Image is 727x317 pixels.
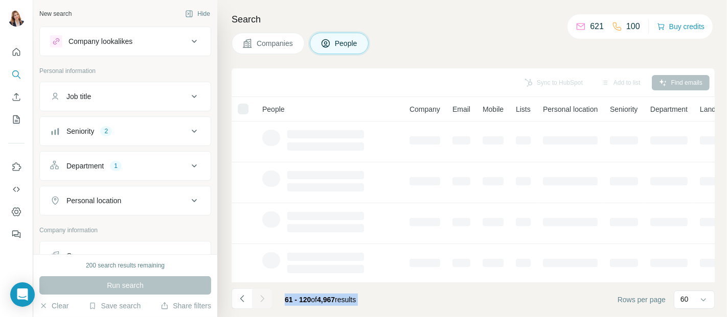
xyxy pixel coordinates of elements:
[700,104,727,114] span: Landline
[285,296,356,304] span: results
[8,180,25,199] button: Use Surfe API
[40,29,211,54] button: Company lookalikes
[311,296,317,304] span: of
[410,104,440,114] span: Company
[452,104,470,114] span: Email
[543,104,598,114] span: Personal location
[40,188,211,213] button: Personal location
[610,104,638,114] span: Seniority
[10,282,35,307] div: Open Intercom Messenger
[66,161,104,171] div: Department
[161,301,211,311] button: Share filters
[8,65,25,84] button: Search
[8,10,25,27] img: Avatar
[66,196,121,206] div: Personal location
[178,6,217,21] button: Hide
[8,88,25,106] button: Enrich CSV
[40,119,211,143] button: Seniority2
[86,261,165,270] div: 200 search results remaining
[8,203,25,221] button: Dashboard
[40,154,211,178] button: Department1
[232,288,252,309] button: Navigate to previous page
[618,295,666,305] span: Rows per page
[39,226,211,235] p: Company information
[100,127,112,136] div: 2
[39,66,211,76] p: Personal information
[680,294,689,304] p: 60
[39,301,69,311] button: Clear
[262,104,285,114] span: People
[335,38,358,48] span: People
[590,20,604,33] p: 621
[8,158,25,176] button: Use Surfe on LinkedIn
[232,12,715,27] h4: Search
[39,9,72,18] div: New search
[257,38,294,48] span: Companies
[657,19,705,34] button: Buy credits
[66,251,97,261] div: Company
[66,91,91,102] div: Job title
[8,225,25,243] button: Feedback
[8,110,25,129] button: My lists
[66,126,94,136] div: Seniority
[8,43,25,61] button: Quick start
[110,161,122,170] div: 1
[317,296,335,304] span: 4,967
[69,36,132,46] div: Company lookalikes
[626,20,640,33] p: 100
[285,296,311,304] span: 61 - 120
[88,301,141,311] button: Save search
[516,104,531,114] span: Lists
[40,84,211,109] button: Job title
[40,243,211,268] button: Company
[650,104,688,114] span: Department
[483,104,504,114] span: Mobile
